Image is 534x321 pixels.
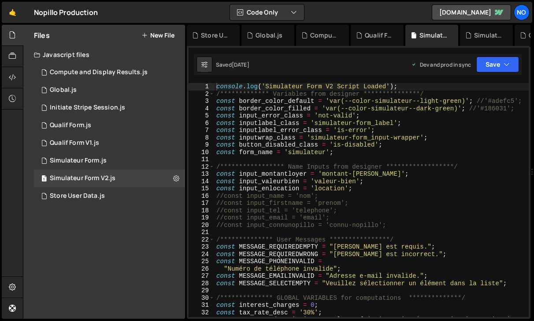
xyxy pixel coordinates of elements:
button: New File [141,32,174,39]
div: Store User Data.js [201,31,229,40]
div: 14 [189,178,215,185]
button: Save [476,57,519,72]
div: Global.js [50,86,77,94]
div: Qualif Form.js [365,31,393,40]
div: Store User Data.js [50,192,105,200]
div: 15 [189,185,215,193]
div: Initiate Stripe Session.js [50,104,125,112]
div: Qualif Form.js [50,121,91,129]
div: 30 [189,295,215,302]
div: 8072/18527.js [34,187,185,205]
div: 28 [189,280,215,287]
div: 24 [189,251,215,258]
h2: Files [34,30,50,40]
div: 8072/17751.js [34,81,185,99]
div: 17 [189,200,215,207]
div: 16 [189,193,215,200]
div: 6 [189,120,215,127]
div: 7 [189,127,215,134]
div: 1 [189,83,215,91]
div: 20 [189,222,215,229]
div: 19 [189,214,215,222]
div: 23 [189,243,215,251]
div: 27 [189,272,215,280]
div: 32 [189,309,215,317]
div: Simulateur Form.js [474,31,502,40]
div: Nopillo Production [34,7,98,18]
div: Qualif Form V1.js [50,139,99,147]
div: 25 [189,258,215,265]
a: 🤙 [2,2,23,23]
div: 12 [189,163,215,171]
div: 4 [189,105,215,113]
div: 29 [189,287,215,295]
div: Simulateur Form V2.js [50,174,115,182]
div: 8072/17720.js [34,170,185,187]
span: 1 [41,176,47,183]
div: 8072/16343.js [34,152,185,170]
div: Compute and Display Results.js [310,31,338,40]
div: 9 [189,141,215,149]
div: Saved [216,61,249,68]
div: 26 [189,265,215,273]
button: Code Only [230,4,304,20]
div: 13 [189,170,215,178]
div: 10 [189,149,215,156]
div: 8072/16345.js [34,117,185,134]
a: No [514,4,530,20]
div: 22 [189,236,215,244]
div: 5 [189,112,215,120]
div: 21 [189,229,215,236]
div: Compute and Display Results.js [50,68,148,76]
div: 11 [189,156,215,163]
div: 18 [189,207,215,215]
div: 31 [189,302,215,309]
div: 2 [189,91,215,98]
a: [DOMAIN_NAME] [432,4,511,20]
div: Simulateur Form.js [50,157,107,165]
div: Dev and prod in sync [411,61,471,68]
div: 8 [189,134,215,142]
div: Global.js [256,31,282,40]
div: Javascript files [23,46,185,64]
div: 3 [189,98,215,105]
div: 8072/18519.js [34,99,185,117]
div: 8072/18732.js [34,64,185,81]
div: 8072/34048.js [34,134,185,152]
div: [DATE] [232,61,249,68]
div: Simulateur Form V2.js [419,31,448,40]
